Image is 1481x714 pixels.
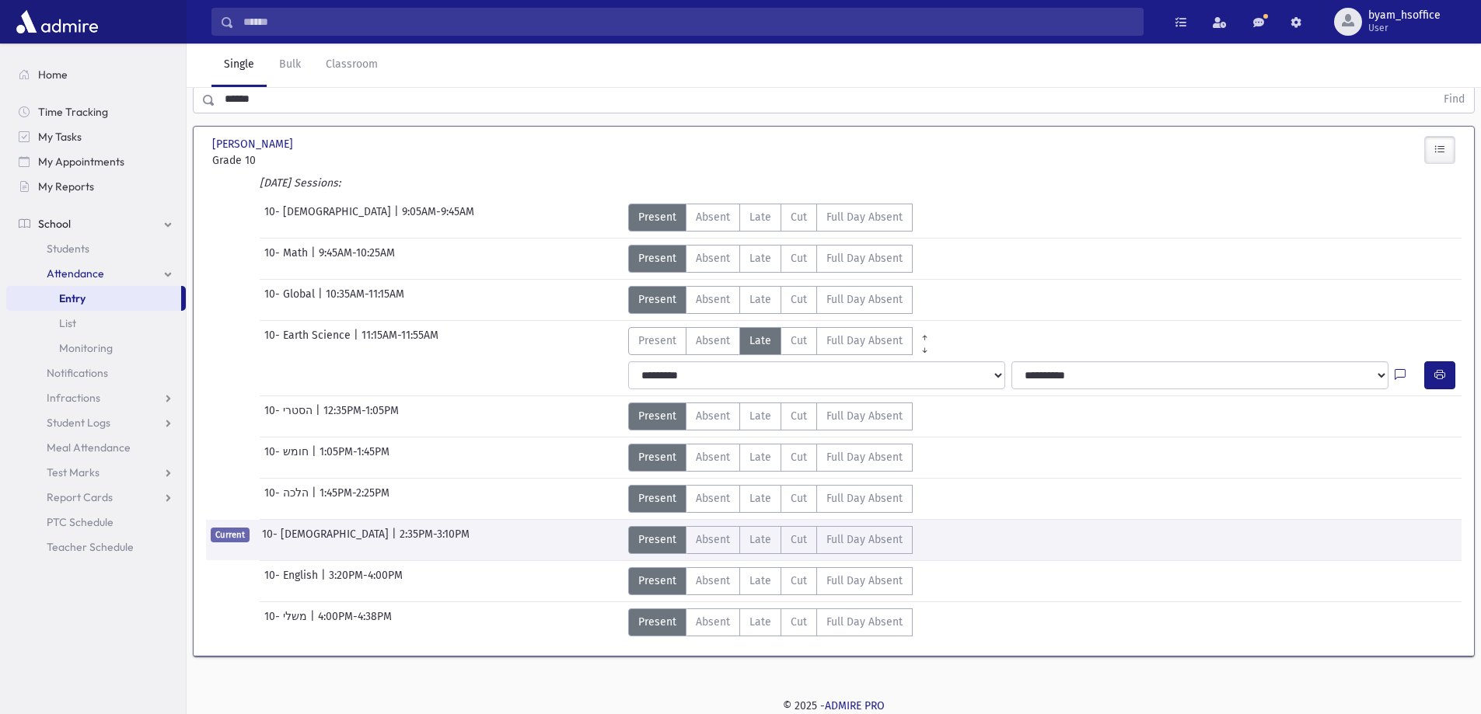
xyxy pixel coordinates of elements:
[313,44,390,87] a: Classroom
[826,408,903,424] span: Full Day Absent
[211,698,1456,714] div: © 2025 -
[318,608,392,636] span: 4:00PM-4:38PM
[6,261,186,286] a: Attendance
[1434,86,1474,113] button: Find
[392,526,400,554] span: |
[59,291,86,305] span: Entry
[38,130,82,144] span: My Tasks
[696,573,730,589] span: Absent
[6,211,186,236] a: School
[628,608,913,636] div: AttTypes
[320,444,389,472] span: 1:05PM-1:45PM
[394,204,402,232] span: |
[311,245,319,273] span: |
[321,567,329,595] span: |
[59,341,113,355] span: Monitoring
[826,573,903,589] span: Full Day Absent
[749,490,771,507] span: Late
[826,291,903,308] span: Full Day Absent
[749,573,771,589] span: Late
[628,286,913,314] div: AttTypes
[638,333,676,349] span: Present
[38,155,124,169] span: My Appointments
[47,366,108,380] span: Notifications
[6,236,186,261] a: Students
[638,614,676,630] span: Present
[696,449,730,465] span: Absent
[791,209,807,225] span: Cut
[638,291,676,308] span: Present
[59,316,76,330] span: List
[47,441,131,455] span: Meal Attendance
[628,567,913,595] div: AttTypes
[749,209,771,225] span: Late
[264,444,312,472] span: 10- חומש
[1368,9,1441,22] span: byam_hsoffice
[696,333,730,349] span: Absent
[47,465,100,479] span: Test Marks
[47,515,114,529] span: PTC Schedule
[749,614,771,630] span: Late
[696,209,730,225] span: Absent
[826,490,903,507] span: Full Day Absent
[628,485,913,513] div: AttTypes
[826,614,903,630] span: Full Day Absent
[628,245,913,273] div: AttTypes
[791,614,807,630] span: Cut
[826,531,903,548] span: Full Day Absent
[6,485,186,510] a: Report Cards
[6,174,186,199] a: My Reports
[12,6,102,37] img: AdmirePro
[628,402,913,430] div: AttTypes
[264,204,394,232] span: 10- [DEMOGRAPHIC_DATA]
[264,245,311,273] span: 10- Math
[913,327,937,340] a: All Prior
[628,327,937,355] div: AttTypes
[749,250,771,266] span: Late
[47,266,104,280] span: Attendance
[826,250,903,266] span: Full Day Absent
[638,209,676,225] span: Present
[362,327,438,355] span: 11:15AM-11:55AM
[6,510,186,535] a: PTC Schedule
[638,449,676,465] span: Present
[826,209,903,225] span: Full Day Absent
[264,327,354,355] span: 10- Earth Science
[638,408,676,424] span: Present
[696,408,730,424] span: Absent
[749,449,771,465] span: Late
[6,62,186,87] a: Home
[6,385,186,410] a: Infractions
[38,68,68,82] span: Home
[749,291,771,308] span: Late
[6,336,186,360] a: Monitoring
[749,531,771,548] span: Late
[826,333,903,349] span: Full Day Absent
[638,531,676,548] span: Present
[6,149,186,174] a: My Appointments
[749,408,771,424] span: Late
[47,490,113,504] span: Report Cards
[329,567,403,595] span: 3:20PM-4:00PM
[264,485,312,513] span: 10- הלכה
[319,245,395,273] span: 9:45AM-10:25AM
[638,250,676,266] span: Present
[696,614,730,630] span: Absent
[696,531,730,548] span: Absent
[47,540,134,554] span: Teacher Schedule
[696,250,730,266] span: Absent
[264,608,310,636] span: 10- משלי
[267,44,313,87] a: Bulk
[47,416,110,430] span: Student Logs
[638,490,676,507] span: Present
[6,435,186,460] a: Meal Attendance
[628,444,913,472] div: AttTypes
[310,608,318,636] span: |
[323,402,399,430] span: 12:35PM-1:05PM
[696,490,730,507] span: Absent
[6,99,186,124] a: Time Tracking
[212,136,296,152] span: [PERSON_NAME]
[312,485,320,513] span: |
[791,573,807,589] span: Cut
[38,217,71,231] span: School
